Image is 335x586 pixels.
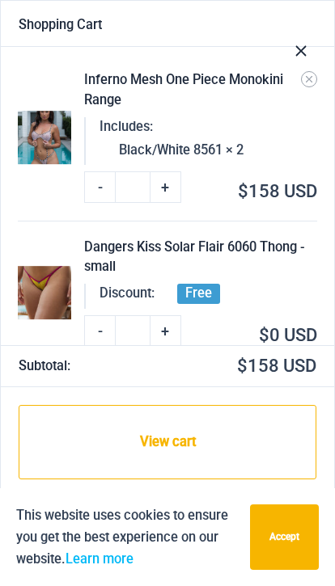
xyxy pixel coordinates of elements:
button: Accept [250,504,319,570]
a: Inferno Mesh One Piece Monokini Range [84,70,316,110]
img: Inferno Mesh Black White 8561 One Piece 05 [18,112,71,165]
input: Product quantity [115,315,150,347]
dt: Includes: [100,117,153,141]
a: Dangers Kiss Solar Flair 6060 Thong - small [84,238,316,277]
input: Product quantity [115,171,150,203]
bdi: 158 USD [237,356,316,376]
bdi: 158 USD [238,181,317,201]
span: $ [259,325,269,345]
a: Remove Inferno Mesh One Piece Monokini Range from cart [301,71,317,87]
a: - [84,171,115,203]
a: View cart [19,405,316,479]
bdi: 0 USD [259,325,317,345]
p: This website uses cookies to ensure you get the best experience on our website. [16,504,238,570]
p: Black/White 8561 × 2 [119,141,244,161]
dt: Discount: [100,284,155,307]
a: + [151,315,181,347]
span: $ [238,181,248,201]
span: Free [177,284,220,304]
a: Learn more [66,551,134,567]
span: $ [237,356,248,376]
div: Shopping Cart [19,19,316,32]
img: Dangers Kiss Solar Flair 6060 Thong 01 [18,267,71,320]
button: Close Cart Drawer [268,13,334,86]
a: + [151,171,181,203]
a: - [84,315,115,347]
strong: Subtotal: [19,355,166,377]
